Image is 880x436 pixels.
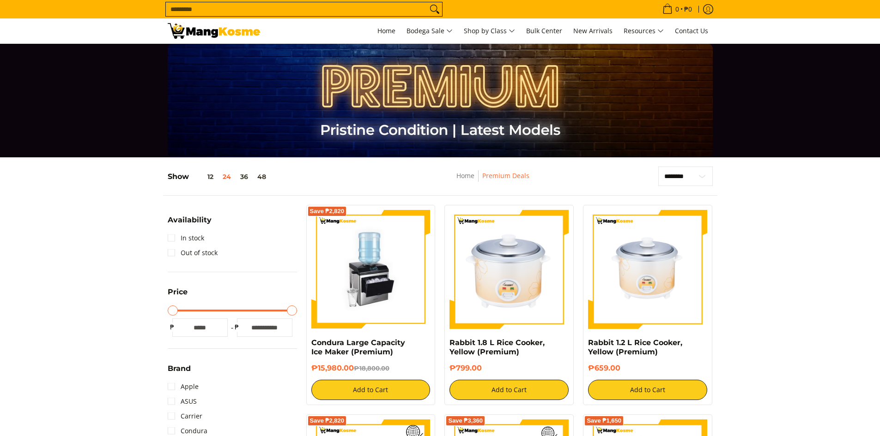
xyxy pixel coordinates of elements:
a: In stock [168,231,204,245]
a: Bodega Sale [402,18,457,43]
span: New Arrivals [573,26,613,35]
img: rabbit-1.2-liter-rice-cooker-yellow-full-view-mang-kosme [588,210,707,329]
del: ₱18,800.00 [354,364,389,372]
span: Availability [168,216,212,224]
span: Save ₱1,650 [587,418,621,424]
span: Shop by Class [464,25,515,37]
img: https://mangkosme.com/products/condura-large-capacity-ice-maker-premium [311,210,431,329]
a: Rabbit 1.8 L Rice Cooker, Yellow (Premium) [449,338,545,356]
summary: Open [168,288,188,303]
span: Bulk Center [526,26,562,35]
nav: Main Menu [269,18,713,43]
button: Add to Cart [311,380,431,400]
a: Apple [168,379,199,394]
a: ASUS [168,394,197,409]
span: Price [168,288,188,296]
span: 0 [674,6,680,12]
a: Home [456,171,474,180]
a: Premium Deals [482,171,529,180]
button: 36 [236,173,253,180]
a: Condura Large Capacity Ice Maker (Premium) [311,338,405,356]
a: Carrier [168,409,202,424]
span: Contact Us [675,26,708,35]
span: Save ₱2,820 [310,209,345,214]
span: Home [377,26,395,35]
button: 48 [253,173,271,180]
span: Bodega Sale [407,25,453,37]
h6: ₱15,980.00 [311,364,431,373]
a: Bulk Center [522,18,567,43]
span: Save ₱3,360 [448,418,483,424]
h6: ₱659.00 [588,364,707,373]
a: Home [373,18,400,43]
a: Out of stock [168,245,218,260]
span: ₱ [168,323,177,332]
img: Premium Deals: Best Premium Home Appliances Sale l Mang Kosme [168,23,260,39]
button: Add to Cart [449,380,569,400]
a: Contact Us [670,18,713,43]
summary: Open [168,365,191,379]
span: Save ₱2,820 [310,418,345,424]
button: Search [427,2,442,16]
span: • [660,4,695,14]
h5: Show [168,172,271,181]
button: Add to Cart [588,380,707,400]
a: New Arrivals [569,18,617,43]
h6: ₱799.00 [449,364,569,373]
span: Resources [624,25,664,37]
span: ₱0 [683,6,693,12]
a: Rabbit 1.2 L Rice Cooker, Yellow (Premium) [588,338,682,356]
span: Brand [168,365,191,372]
span: ₱ [232,323,242,332]
a: Shop by Class [459,18,520,43]
button: 12 [189,173,218,180]
img: https://mangkosme.com/products/rabbit-1-8-l-rice-cooker-yellow-class-a [449,210,569,329]
nav: Breadcrumbs [393,170,593,191]
a: Resources [619,18,668,43]
summary: Open [168,216,212,231]
button: 24 [218,173,236,180]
